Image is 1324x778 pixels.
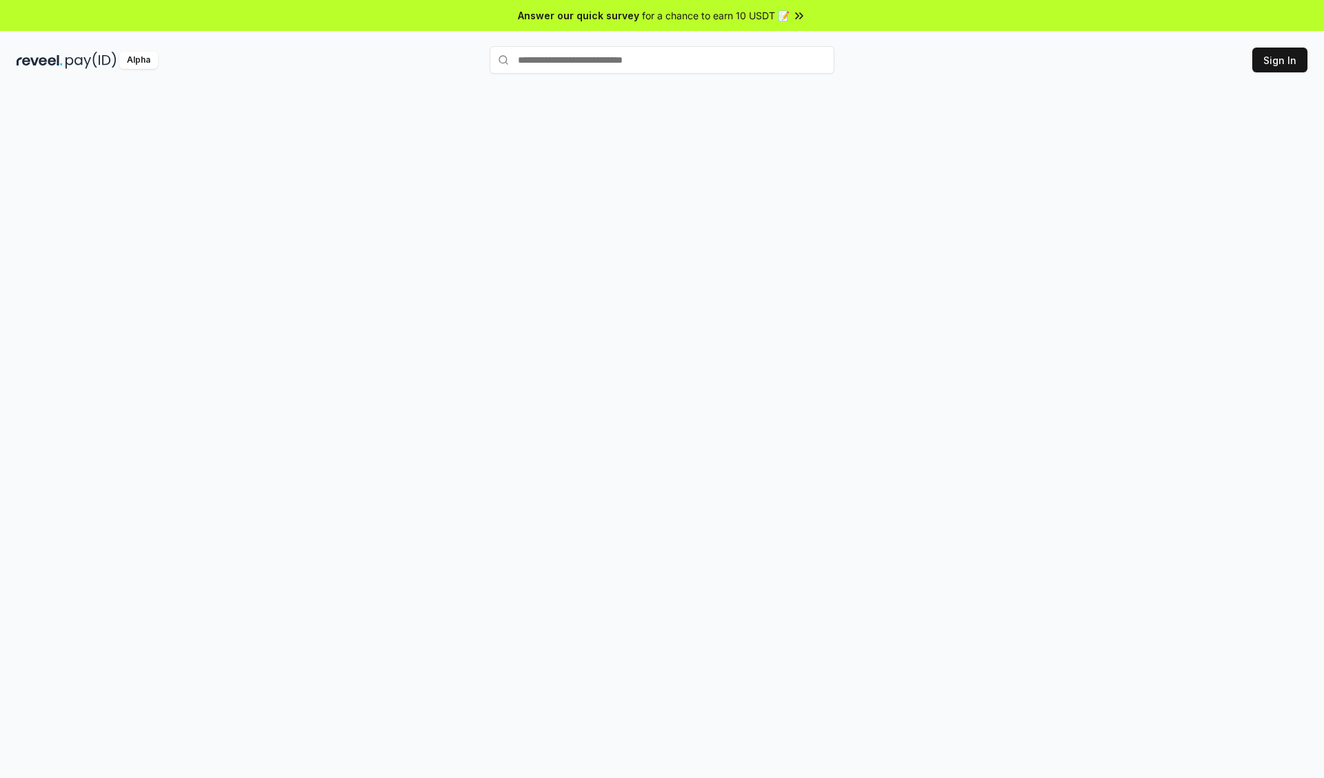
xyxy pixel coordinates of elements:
img: reveel_dark [17,52,63,69]
img: pay_id [66,52,117,69]
span: for a chance to earn 10 USDT 📝 [642,8,790,23]
span: Answer our quick survey [518,8,639,23]
button: Sign In [1252,48,1307,72]
div: Alpha [119,52,158,69]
